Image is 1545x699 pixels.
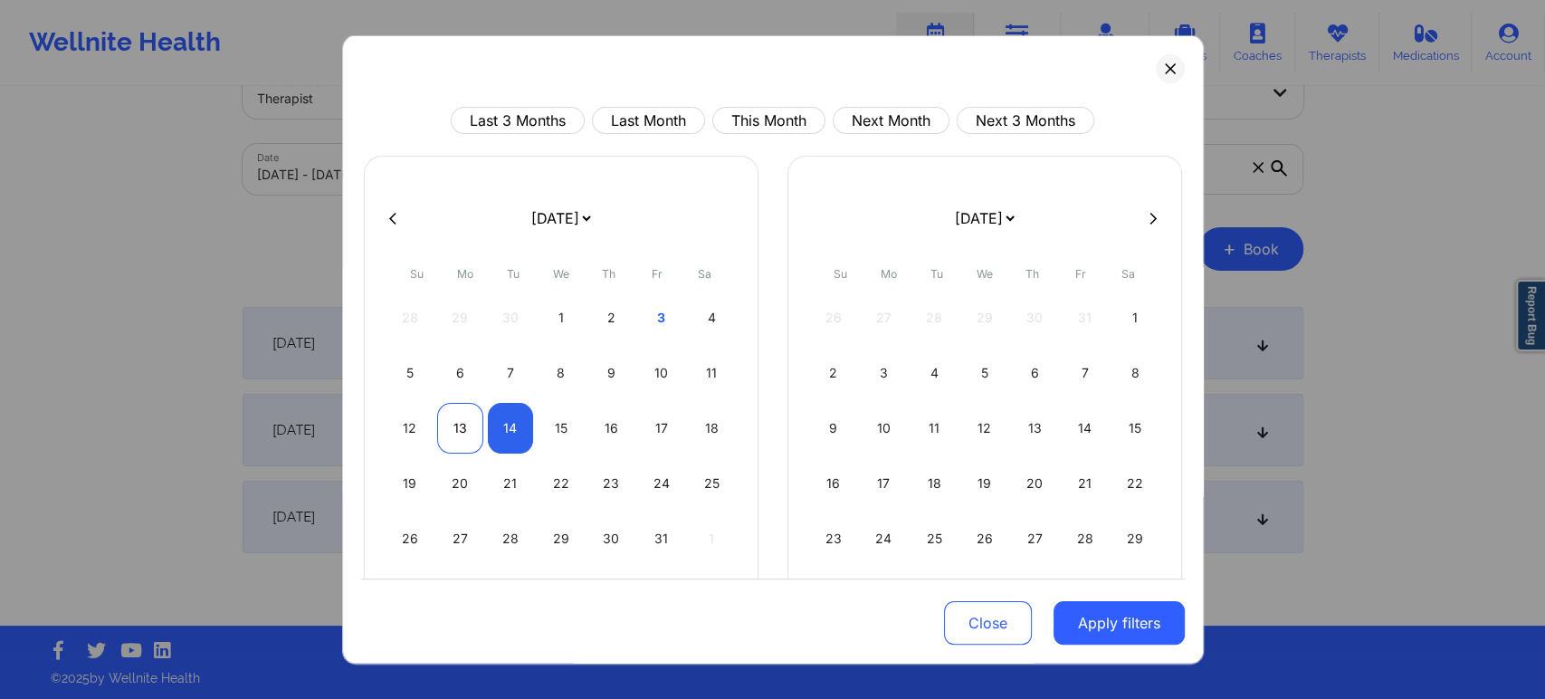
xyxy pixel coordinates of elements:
[538,348,584,398] div: Wed Oct 08 2025
[437,348,483,398] div: Mon Oct 06 2025
[592,107,705,134] button: Last Month
[811,403,857,454] div: Sun Nov 09 2025
[410,267,424,281] abbr: Sunday
[861,458,907,509] div: Mon Nov 17 2025
[588,403,634,454] div: Thu Oct 16 2025
[1075,267,1086,281] abbr: Friday
[1112,403,1159,454] div: Sat Nov 15 2025
[861,403,907,454] div: Mon Nov 10 2025
[1012,348,1058,398] div: Thu Nov 06 2025
[911,348,958,398] div: Tue Nov 04 2025
[638,292,684,343] div: Fri Oct 03 2025
[689,348,735,398] div: Sat Oct 11 2025
[1112,513,1159,564] div: Sat Nov 29 2025
[387,458,434,509] div: Sun Oct 19 2025
[1062,403,1108,454] div: Fri Nov 14 2025
[689,458,735,509] div: Sat Oct 25 2025
[1012,458,1058,509] div: Thu Nov 20 2025
[811,348,857,398] div: Sun Nov 02 2025
[881,267,897,281] abbr: Monday
[638,348,684,398] div: Fri Oct 10 2025
[602,267,615,281] abbr: Thursday
[1012,403,1058,454] div: Thu Nov 13 2025
[588,348,634,398] div: Thu Oct 09 2025
[387,403,434,454] div: Sun Oct 12 2025
[961,403,1007,454] div: Wed Nov 12 2025
[712,107,825,134] button: This Month
[1054,601,1185,645] button: Apply filters
[961,458,1007,509] div: Wed Nov 19 2025
[507,267,520,281] abbr: Tuesday
[488,403,534,454] div: Tue Oct 14 2025
[834,267,847,281] abbr: Sunday
[1062,458,1108,509] div: Fri Nov 21 2025
[1112,292,1159,343] div: Sat Nov 01 2025
[387,348,434,398] div: Sun Oct 05 2025
[911,403,958,454] div: Tue Nov 11 2025
[957,107,1094,134] button: Next 3 Months
[1112,348,1159,398] div: Sat Nov 08 2025
[1062,513,1108,564] div: Fri Nov 28 2025
[437,403,483,454] div: Mon Oct 13 2025
[652,267,663,281] abbr: Friday
[488,458,534,509] div: Tue Oct 21 2025
[488,513,534,564] div: Tue Oct 28 2025
[638,513,684,564] div: Fri Oct 31 2025
[488,348,534,398] div: Tue Oct 07 2025
[930,267,943,281] abbr: Tuesday
[689,292,735,343] div: Sat Oct 04 2025
[387,513,434,564] div: Sun Oct 26 2025
[437,458,483,509] div: Mon Oct 20 2025
[538,513,584,564] div: Wed Oct 29 2025
[961,513,1007,564] div: Wed Nov 26 2025
[638,403,684,454] div: Fri Oct 17 2025
[1112,458,1159,509] div: Sat Nov 22 2025
[1121,267,1135,281] abbr: Saturday
[451,107,585,134] button: Last 3 Months
[911,458,958,509] div: Tue Nov 18 2025
[861,348,907,398] div: Mon Nov 03 2025
[833,107,949,134] button: Next Month
[961,348,1007,398] div: Wed Nov 05 2025
[437,513,483,564] div: Mon Oct 27 2025
[553,267,569,281] abbr: Wednesday
[1012,513,1058,564] div: Thu Nov 27 2025
[811,458,857,509] div: Sun Nov 16 2025
[1025,267,1039,281] abbr: Thursday
[811,513,857,564] div: Sun Nov 23 2025
[911,513,958,564] div: Tue Nov 25 2025
[689,403,735,454] div: Sat Oct 18 2025
[588,458,634,509] div: Thu Oct 23 2025
[638,458,684,509] div: Fri Oct 24 2025
[588,513,634,564] div: Thu Oct 30 2025
[861,513,907,564] div: Mon Nov 24 2025
[538,458,584,509] div: Wed Oct 22 2025
[588,292,634,343] div: Thu Oct 02 2025
[538,403,584,454] div: Wed Oct 15 2025
[944,601,1032,645] button: Close
[538,292,584,343] div: Wed Oct 01 2025
[698,267,711,281] abbr: Saturday
[1062,348,1108,398] div: Fri Nov 07 2025
[457,267,473,281] abbr: Monday
[977,267,993,281] abbr: Wednesday
[811,569,857,619] div: Sun Nov 30 2025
